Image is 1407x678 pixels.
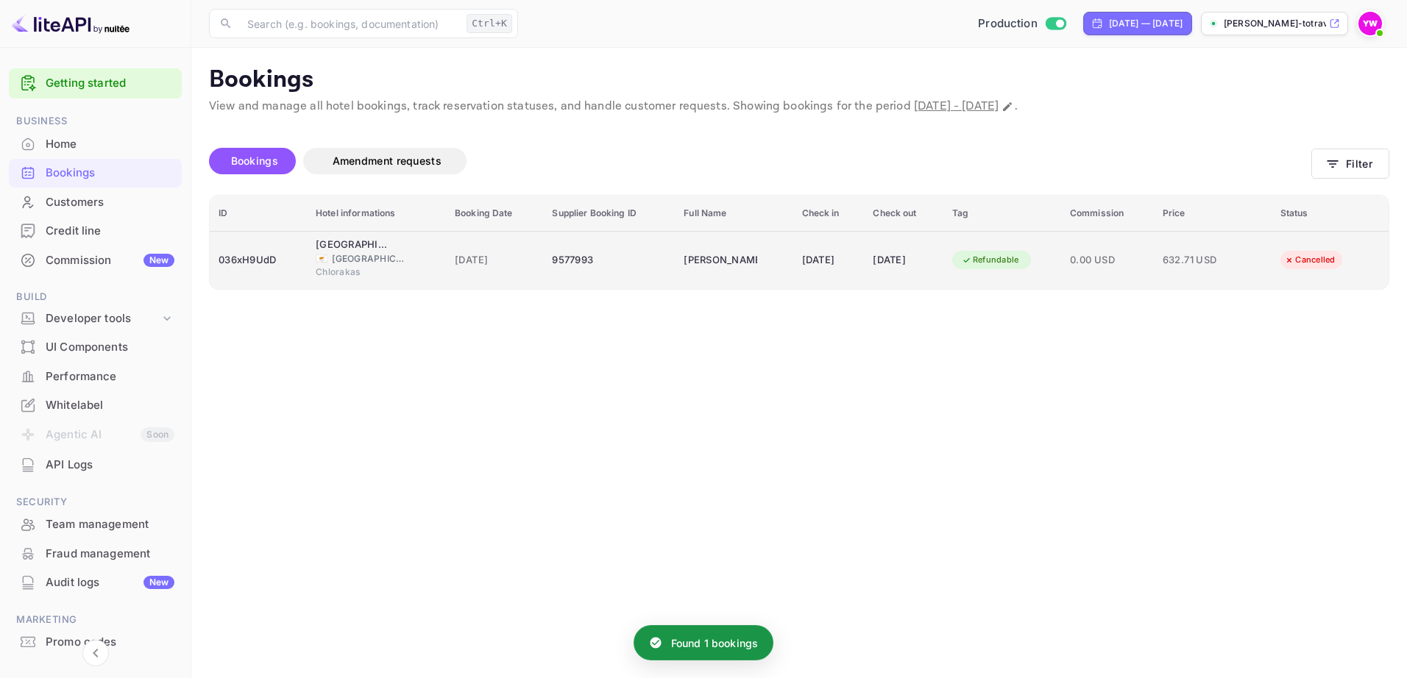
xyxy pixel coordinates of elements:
a: Team management [9,510,182,538]
div: Team management [9,510,182,539]
div: King Evelthon Beach Hotel & Resort [316,238,389,252]
table: booking table [210,196,1389,289]
div: Bookings [46,165,174,182]
th: Supplier Booking ID [543,196,675,232]
div: Promo codes [46,634,174,651]
div: [DATE] — [DATE] [1109,17,1183,30]
a: Home [9,130,182,157]
div: New [143,576,174,589]
th: Hotel informations [307,196,446,232]
button: Collapse navigation [82,640,109,666]
div: UI Components [9,333,182,362]
img: LiteAPI logo [12,12,130,35]
span: [DATE] [455,252,534,268]
div: Team management [46,516,174,533]
a: API Logs [9,451,182,478]
div: Switch to Sandbox mode [972,15,1071,32]
th: Full Name [675,196,793,232]
span: Bookings [231,154,278,167]
div: 036xH9UdD [219,249,298,272]
th: ID [210,196,307,232]
div: Bookings [9,159,182,188]
a: Promo codes [9,628,182,655]
p: [PERSON_NAME]-totravel... [1224,17,1326,30]
button: Change date range [1000,99,1015,114]
div: Cancelled [1275,251,1344,269]
button: Filter [1311,149,1389,179]
a: Credit line [9,217,182,244]
a: CommissionNew [9,246,182,274]
span: [DATE] - [DATE] [914,99,999,114]
div: Customers [46,194,174,211]
div: Performance [46,368,174,385]
th: Commission [1061,196,1154,232]
span: Marketing [9,612,182,628]
div: UI Components [46,339,174,356]
div: Developer tools [9,306,182,332]
span: Production [978,15,1038,32]
th: Status [1272,196,1389,232]
div: Audit logsNew [9,568,182,597]
div: Audit logs [46,574,174,591]
a: Fraud management [9,540,182,567]
div: [DATE] [802,249,856,272]
div: Fraud management [9,540,182,568]
a: Performance [9,363,182,390]
div: 9577993 [552,249,666,272]
span: 0.00 USD [1070,252,1145,268]
th: Booking Date [446,196,543,232]
th: Price [1154,196,1272,232]
p: Found 1 bookings [671,635,758,651]
a: Whitelabel [9,391,182,418]
div: [DATE] [873,249,934,272]
div: API Logs [9,451,182,479]
div: Customers [9,188,182,217]
span: Business [9,113,182,129]
input: Search (e.g. bookings, documentation) [238,9,461,38]
div: Commission [46,252,174,269]
div: Credit line [46,223,174,240]
div: Whitelabel [46,397,174,414]
span: Amendment requests [333,154,442,167]
img: Yahav Winkler [1358,12,1382,35]
div: Ctrl+K [467,14,512,33]
div: Performance [9,363,182,391]
div: Getting started [9,68,182,99]
span: 632.71 USD [1163,252,1236,268]
span: Chlorakas [316,265,389,279]
div: Fraud management [46,546,174,563]
div: CommissionNew [9,246,182,275]
a: Bookings [9,159,182,186]
th: Check in [793,196,865,232]
span: Cyprus [316,254,327,263]
th: Tag [943,196,1061,232]
div: Developer tools [46,310,160,327]
p: View and manage all hotel bookings, track reservation statuses, and handle customer requests. Sho... [209,98,1389,115]
span: Security [9,494,182,510]
div: Credit line [9,217,182,246]
span: [GEOGRAPHIC_DATA] [332,252,405,265]
div: Home [9,130,182,159]
div: New [143,254,174,267]
div: API Logs [46,457,174,474]
p: Bookings [209,65,1389,95]
div: account-settings tabs [209,148,1311,174]
div: Home [46,136,174,153]
a: Getting started [46,75,174,92]
span: Build [9,289,182,305]
div: Refundable [952,251,1029,269]
a: Audit logsNew [9,568,182,596]
div: Promo codes [9,628,182,657]
th: Check out [864,196,943,232]
a: UI Components [9,333,182,360]
div: YURY ROYTMAN [684,249,757,272]
a: Customers [9,188,182,215]
div: Whitelabel [9,391,182,420]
